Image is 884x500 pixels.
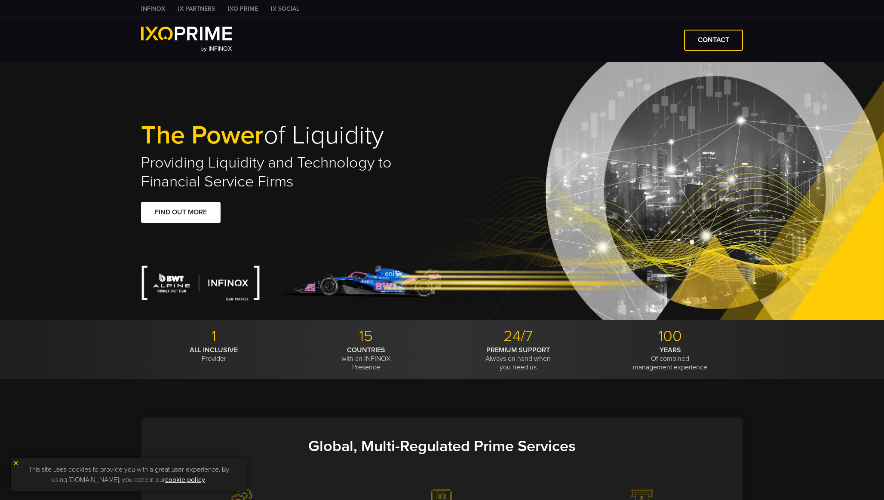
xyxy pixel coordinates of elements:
[486,346,550,354] strong: PREMIUM SUPPORT
[141,120,264,151] span: The Power
[165,476,205,484] a: cookie policy
[293,346,439,372] p: with an INFINOX Presence
[308,437,576,455] strong: Global, Multi-Regulated Prime Services
[141,327,287,346] p: 1
[141,122,442,149] h1: of Liquidity
[141,346,287,363] p: Provider
[660,346,681,354] strong: YEARS
[135,4,172,13] a: INFINOX
[13,460,19,466] img: yellow close icon
[445,327,591,346] p: 24/7
[141,202,221,223] a: FIND OUT MORE
[141,27,232,54] a: by INFINOX
[15,462,243,487] p: This site uses cookies to provide you with a great user experience. By using [DOMAIN_NAME], you a...
[172,4,221,13] a: IX PARTNERS
[264,4,306,13] a: IX SOCIAL
[684,30,743,51] a: CONTACT
[293,327,439,346] p: 15
[190,346,238,354] strong: ALL INCLUSIVE
[347,346,385,354] strong: COUNTRIES
[141,153,442,191] h2: Providing Liquidity and Technology to Financial Service Firms
[445,346,591,372] p: Always on hand when you need us
[200,45,232,52] span: by INFINOX
[597,327,743,346] p: 100
[597,346,743,372] p: Of combined management experience
[221,4,264,13] a: IXO PRIME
